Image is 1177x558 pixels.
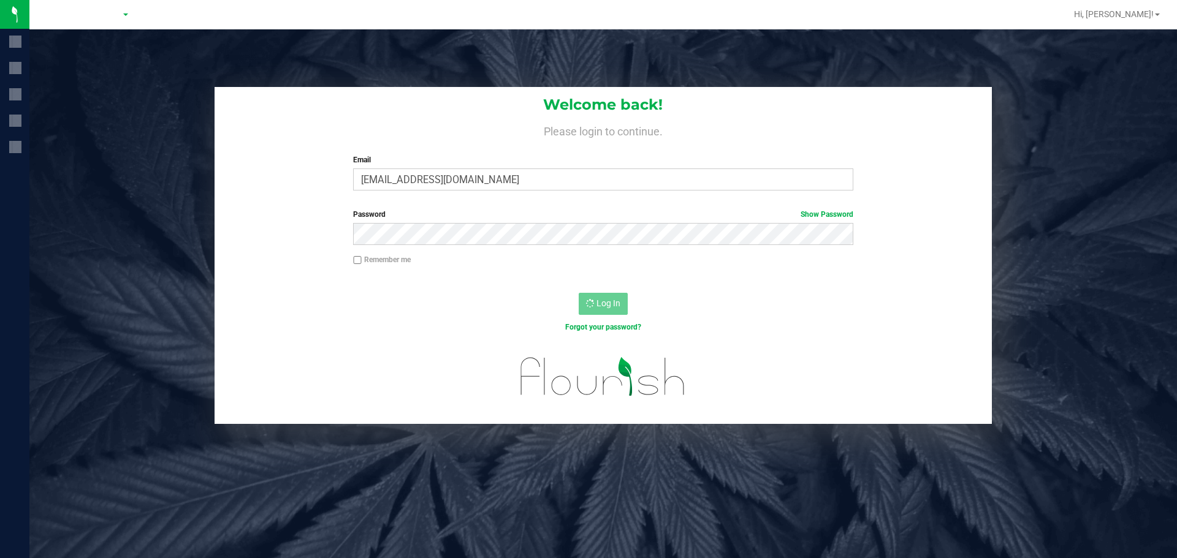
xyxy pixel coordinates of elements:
[506,345,700,408] img: flourish_logo.svg
[1074,9,1154,19] span: Hi, [PERSON_NAME]!
[353,210,386,219] span: Password
[596,298,620,308] span: Log In
[353,254,411,265] label: Remember me
[579,293,628,315] button: Log In
[801,210,853,219] a: Show Password
[215,123,992,137] h4: Please login to continue.
[353,256,362,265] input: Remember me
[565,323,641,331] a: Forgot your password?
[353,154,853,165] label: Email
[215,97,992,113] h1: Welcome back!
